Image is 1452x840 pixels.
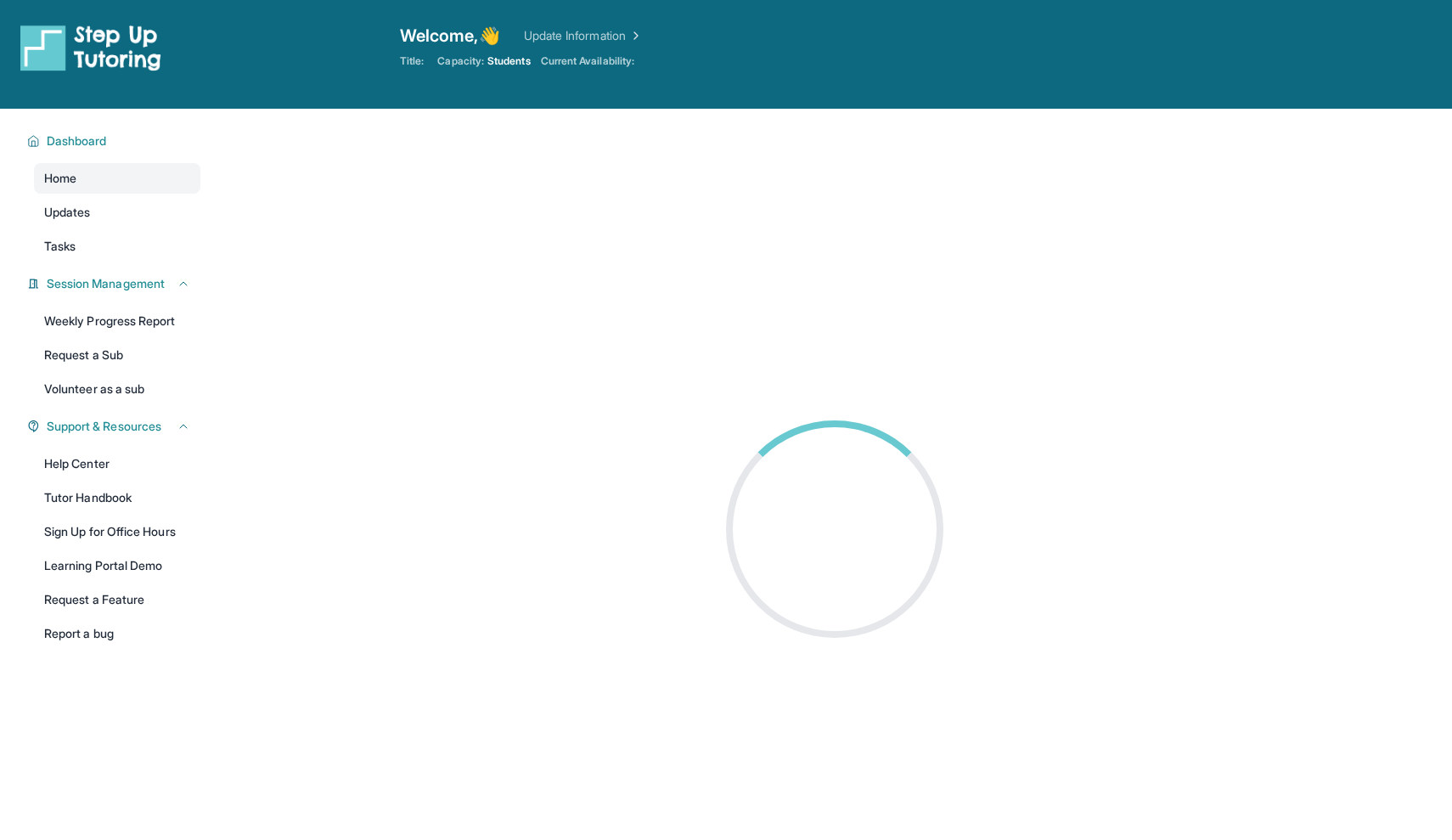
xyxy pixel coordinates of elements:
[47,418,161,435] span: Support & Resources
[34,231,200,262] a: Tasks
[40,275,190,292] button: Session Management
[34,584,200,615] a: Request a Feature
[400,24,500,48] span: Welcome, 👋
[34,448,200,479] a: Help Center
[47,275,165,292] span: Session Management
[20,24,161,71] img: logo
[34,550,200,581] a: Learning Portal Demo
[34,618,200,649] a: Report a bug
[44,204,91,221] span: Updates
[524,27,643,44] a: Update Information
[34,340,200,370] a: Request a Sub
[34,306,200,336] a: Weekly Progress Report
[34,516,200,547] a: Sign Up for Office Hours
[34,197,200,228] a: Updates
[40,418,190,435] button: Support & Resources
[40,132,190,149] button: Dashboard
[34,482,200,513] a: Tutor Handbook
[541,54,634,68] span: Current Availability:
[44,238,76,255] span: Tasks
[437,54,484,68] span: Capacity:
[34,163,200,194] a: Home
[626,27,643,44] img: Chevron Right
[47,132,107,149] span: Dashboard
[487,54,531,68] span: Students
[44,170,76,187] span: Home
[400,54,424,68] span: Title:
[34,374,200,404] a: Volunteer as a sub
